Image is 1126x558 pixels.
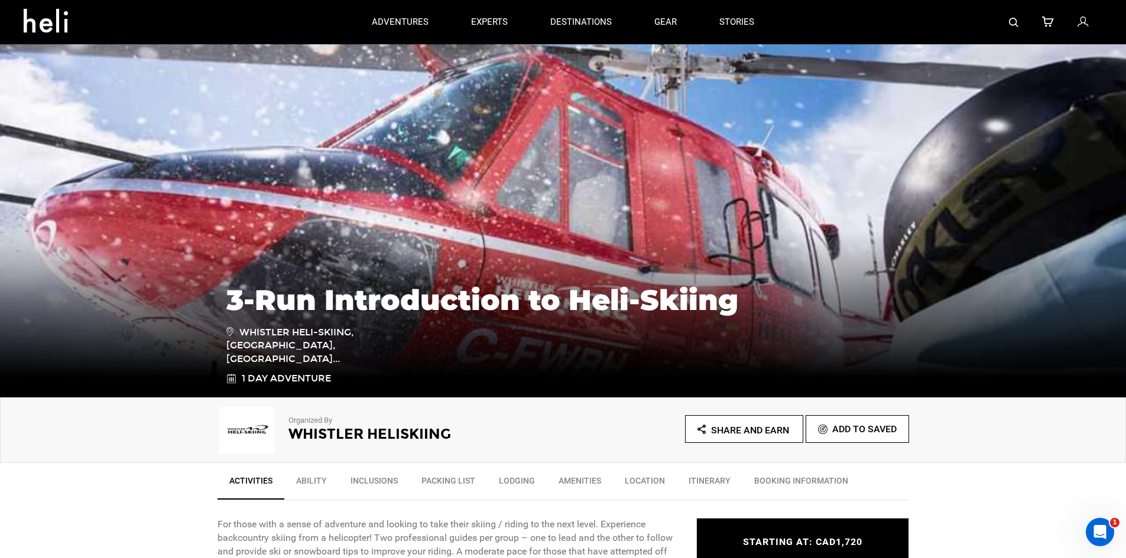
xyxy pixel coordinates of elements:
[242,372,331,386] span: 1 Day Adventure
[218,407,277,454] img: img_0bd6c2bf7a0220f90b2c926cc1b28b01.png
[1086,518,1114,546] iframe: Intercom live chat
[1009,18,1018,27] img: search-bar-icon.svg
[372,16,429,28] p: adventures
[288,415,531,426] p: Organized By
[613,469,677,498] a: Location
[550,16,612,28] p: destinations
[743,536,862,547] span: STARTING AT: CAD1,720
[1110,518,1119,527] span: 1
[471,16,508,28] p: experts
[711,425,789,436] span: Share and Earn
[410,469,487,498] a: Packing List
[677,469,742,498] a: Itinerary
[832,423,897,435] span: Add To Saved
[226,284,900,316] h1: 3-Run Introduction to Heli-Skiing
[218,469,284,500] a: Activities
[487,469,547,498] a: Lodging
[284,469,339,498] a: Ability
[547,469,613,498] a: Amenities
[226,325,395,367] span: Whistler Heli-Skiing, [GEOGRAPHIC_DATA], [GEOGRAPHIC_DATA]...
[742,469,860,498] a: BOOKING INFORMATION
[288,426,531,442] h2: Whistler Heliskiing
[339,469,410,498] a: Inclusions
